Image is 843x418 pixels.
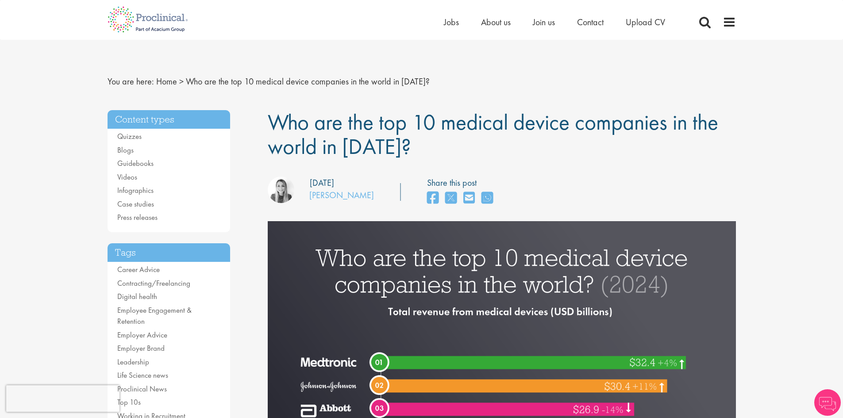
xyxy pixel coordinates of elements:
a: Employer Brand [117,343,165,353]
a: Career Advice [117,265,160,274]
a: share on whats app [481,189,493,208]
label: Share this post [427,176,497,189]
a: About us [481,16,511,28]
a: Videos [117,172,137,182]
a: Contact [577,16,604,28]
a: Case studies [117,199,154,209]
a: Quizzes [117,131,142,141]
img: Chatbot [814,389,841,416]
a: share on twitter [445,189,457,208]
span: Who are the top 10 medical device companies in the world in [DATE]? [186,76,430,87]
a: share on facebook [427,189,439,208]
span: You are here: [108,76,154,87]
a: Infographics [117,185,154,195]
a: Guidebooks [117,158,154,168]
a: Upload CV [626,16,665,28]
a: Proclinical News [117,384,167,394]
a: Leadership [117,357,149,367]
img: Hannah Burke [268,176,294,203]
a: breadcrumb link [156,76,177,87]
a: Life Science news [117,370,168,380]
a: Join us [533,16,555,28]
a: Jobs [444,16,459,28]
a: Top 10s [117,397,141,407]
h3: Tags [108,243,231,262]
h3: Content types [108,110,231,129]
span: Who are the top 10 medical device companies in the world in [DATE]? [268,108,718,161]
span: > [179,76,184,87]
a: share on email [463,189,475,208]
a: Digital health [117,291,157,301]
a: Employer Advice [117,330,167,340]
a: Press releases [117,212,158,222]
div: [DATE] [310,176,334,189]
a: Blogs [117,145,134,155]
a: [PERSON_NAME] [309,189,374,201]
iframe: reCAPTCHA [6,385,119,412]
a: Employee Engagement & Retention [117,305,192,326]
a: Contracting/Freelancing [117,278,190,288]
